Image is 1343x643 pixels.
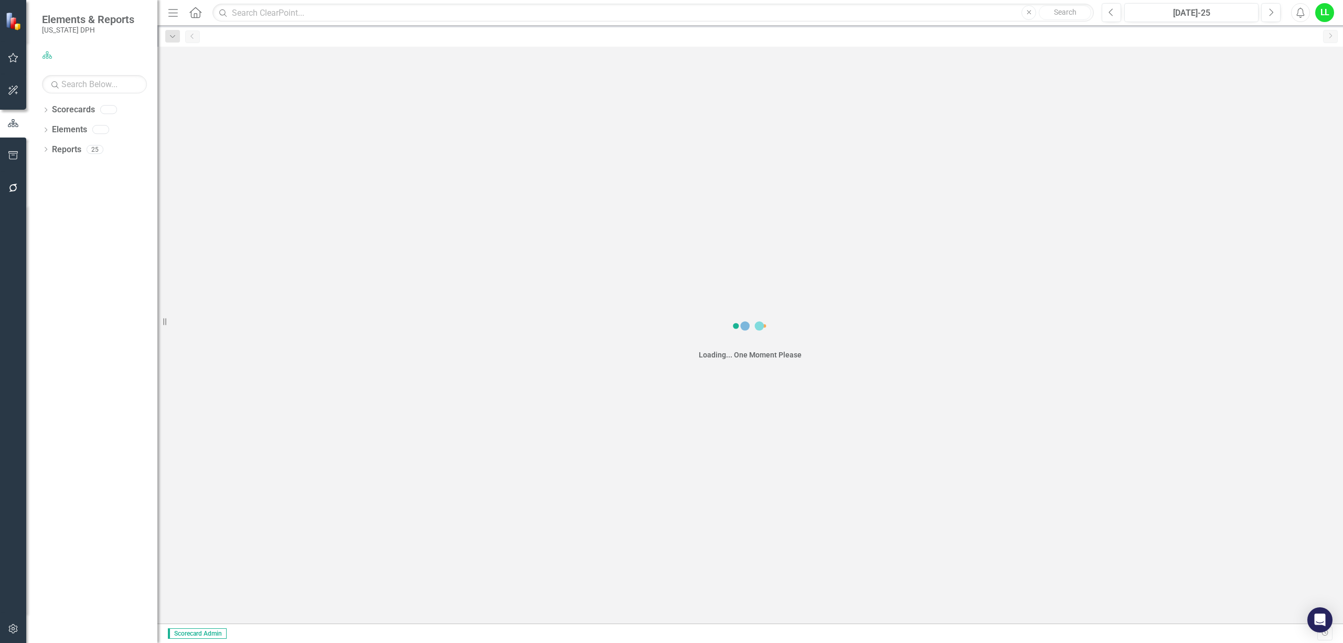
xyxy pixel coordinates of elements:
[42,26,134,34] small: [US_STATE] DPH
[1128,7,1255,19] div: [DATE]-25
[699,350,802,360] div: Loading... One Moment Please
[1054,8,1076,16] span: Search
[52,124,87,136] a: Elements
[168,628,227,639] span: Scorecard Admin
[52,144,81,156] a: Reports
[42,13,134,26] span: Elements & Reports
[52,104,95,116] a: Scorecards
[42,75,147,93] input: Search Below...
[87,145,103,154] div: 25
[212,4,1094,22] input: Search ClearPoint...
[1124,3,1259,22] button: [DATE]-25
[1307,607,1333,633] div: Open Intercom Messenger
[1315,3,1334,22] button: LL
[1039,5,1091,20] button: Search
[5,12,24,30] img: ClearPoint Strategy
